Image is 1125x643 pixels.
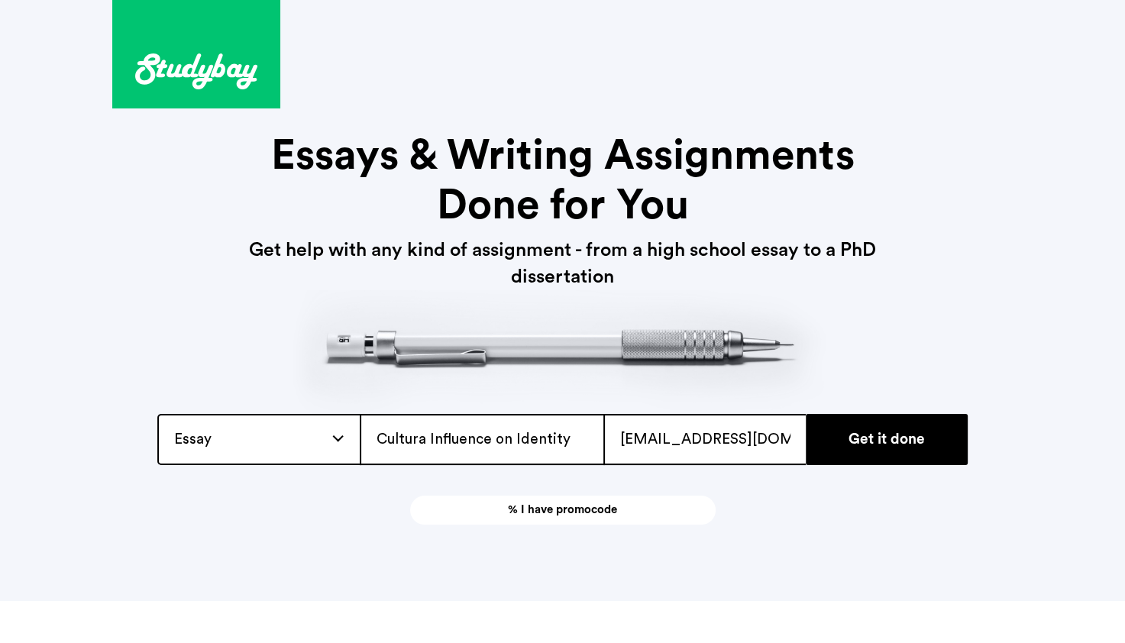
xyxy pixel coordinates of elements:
input: Your email [603,414,806,465]
span: Essay [174,431,212,448]
img: logo.svg [135,53,257,89]
img: header-pict.png [293,290,832,413]
a: % I have promocode [410,496,716,525]
input: Name the project [360,414,603,465]
h3: Get help with any kind of assignment - from a high school essay to a PhD dissertation [196,237,929,290]
h1: Essays & Writing Assignments Done for You [219,131,907,231]
input: Get it done [806,414,968,465]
